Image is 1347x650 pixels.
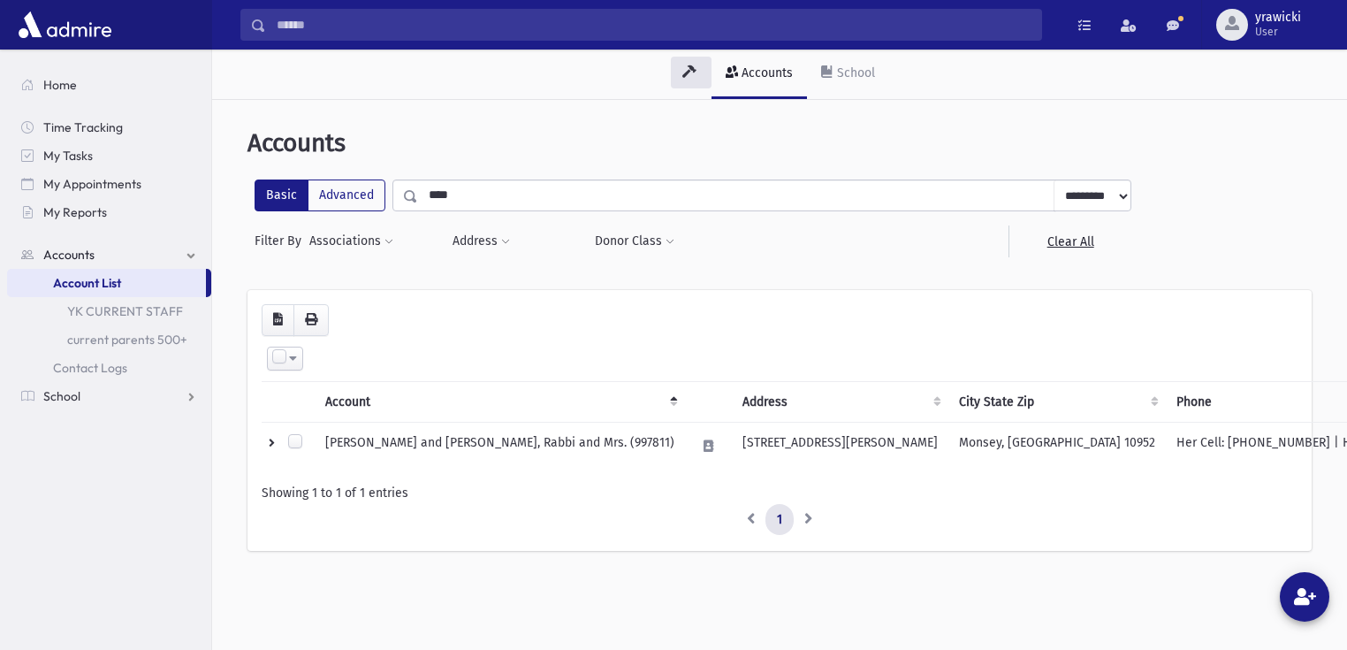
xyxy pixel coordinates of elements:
[948,422,1166,470] td: Monsey, [GEOGRAPHIC_DATA] 10952
[43,119,123,135] span: Time Tracking
[7,325,211,354] a: current parents 500+
[7,269,206,297] a: Account List
[732,381,948,422] th: Address : activate to sort column ascending
[43,77,77,93] span: Home
[807,50,889,99] a: School
[315,422,685,470] td: [PERSON_NAME] and [PERSON_NAME], Rabbi and Mrs. (997811)
[262,304,294,336] button: CSV
[833,65,875,80] div: School
[53,275,121,291] span: Account List
[255,180,308,211] label: Basic
[43,388,80,404] span: School
[765,504,794,536] a: 1
[1255,11,1301,25] span: yrawicki
[7,354,211,382] a: Contact Logs
[308,180,385,211] label: Advanced
[1255,25,1301,39] span: User
[255,232,308,250] span: Filter By
[7,297,211,325] a: YK CURRENT STAFF
[732,422,948,470] td: [STREET_ADDRESS][PERSON_NAME]
[262,484,1298,502] div: Showing 1 to 1 of 1 entries
[43,148,93,164] span: My Tasks
[43,204,107,220] span: My Reports
[7,141,211,170] a: My Tasks
[43,176,141,192] span: My Appointments
[1008,226,1131,257] a: Clear All
[43,247,95,263] span: Accounts
[315,381,685,422] th: Account: activate to sort column descending
[14,7,116,42] img: AdmirePro
[7,382,211,410] a: School
[712,50,807,99] a: Accounts
[7,241,211,269] a: Accounts
[452,226,511,257] button: Address
[7,198,211,226] a: My Reports
[948,381,1166,422] th: City State Zip : activate to sort column ascending
[738,65,793,80] div: Accounts
[7,170,211,198] a: My Appointments
[7,113,211,141] a: Time Tracking
[594,226,675,257] button: Donor Class
[308,226,394,257] button: Associations
[255,180,385,211] div: FilterModes
[247,128,346,157] span: Accounts
[293,304,329,336] button: Print
[53,360,127,376] span: Contact Logs
[266,9,1041,41] input: Search
[7,71,211,99] a: Home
